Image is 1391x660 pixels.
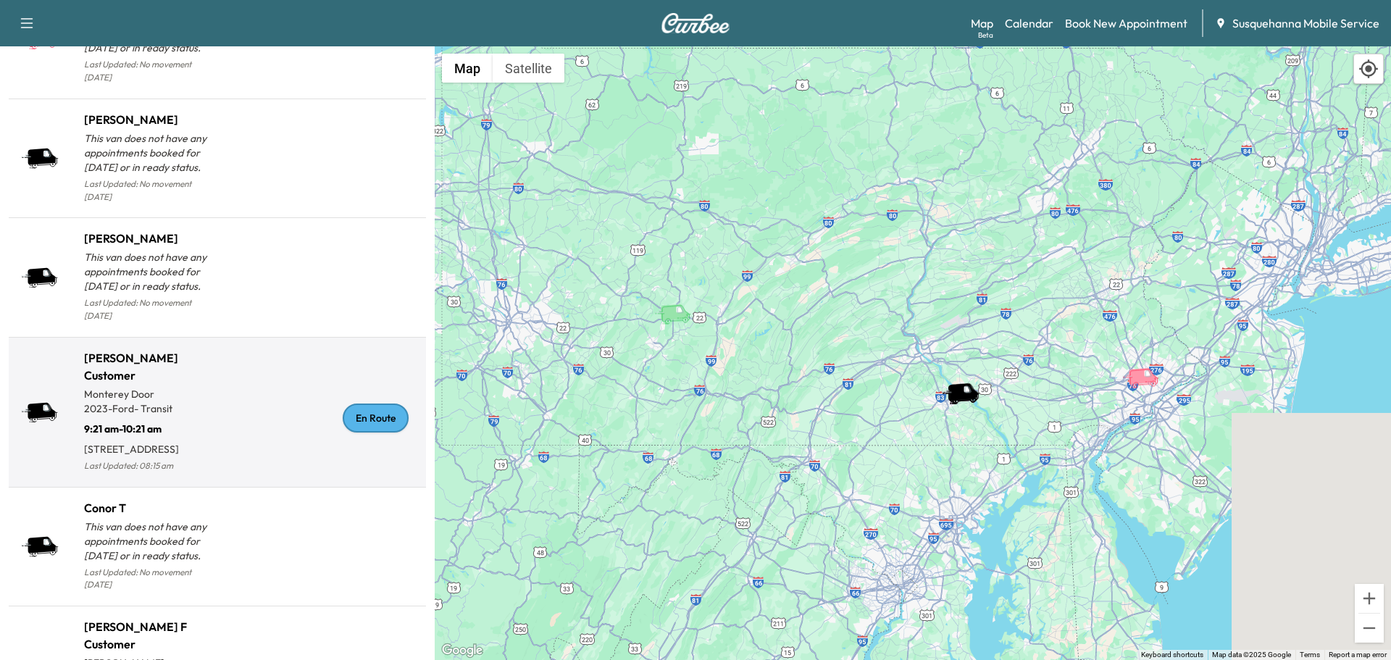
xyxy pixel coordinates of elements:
[343,404,409,433] div: En Route
[1355,614,1384,643] button: Zoom out
[1141,650,1203,660] button: Keyboard shortcuts
[84,519,217,563] p: This van does not have any appointments booked for [DATE] or in ready status.
[653,288,704,314] gmp-advanced-marker: Jeff B
[84,293,217,325] p: Last Updated: No movement [DATE]
[978,30,993,41] div: Beta
[84,618,217,653] h1: [PERSON_NAME] F Customer
[84,131,217,175] p: This van does not have any appointments booked for [DATE] or in ready status.
[84,230,217,247] h1: [PERSON_NAME]
[438,641,486,660] a: Open this area in Google Maps (opens a new window)
[1212,651,1291,659] span: Map data ©2025 Google
[84,387,217,401] p: Monterey Door
[84,456,217,475] p: Last Updated: 08:15 am
[1353,54,1384,84] div: Recenter map
[941,368,992,393] gmp-advanced-marker: Bridgett F Customer
[84,175,217,206] p: Last Updated: No movement [DATE]
[84,401,217,416] p: 2023 - Ford - Transit
[84,436,217,456] p: [STREET_ADDRESS]
[1300,651,1320,659] a: Terms
[1121,352,1172,377] gmp-advanced-marker: Ramon O
[661,13,730,33] img: Curbee Logo
[84,55,217,87] p: Last Updated: No movement [DATE]
[1005,14,1053,32] a: Calendar
[1065,14,1187,32] a: Book New Appointment
[1355,584,1384,613] button: Zoom in
[84,499,217,517] h1: Conor T
[1232,14,1379,32] span: Susquehanna Mobile Service
[943,367,993,393] gmp-advanced-marker: Zach C Customer
[1329,651,1387,659] a: Report a map error
[84,416,217,436] p: 9:21 am - 10:21 am
[493,54,564,83] button: Show satellite imagery
[438,641,486,660] img: Google
[442,54,493,83] button: Show street map
[84,250,217,293] p: This van does not have any appointments booked for [DATE] or in ready status.
[84,349,217,384] h1: [PERSON_NAME] Customer
[84,111,217,128] h1: [PERSON_NAME]
[84,563,217,595] p: Last Updated: No movement [DATE]
[971,14,993,32] a: MapBeta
